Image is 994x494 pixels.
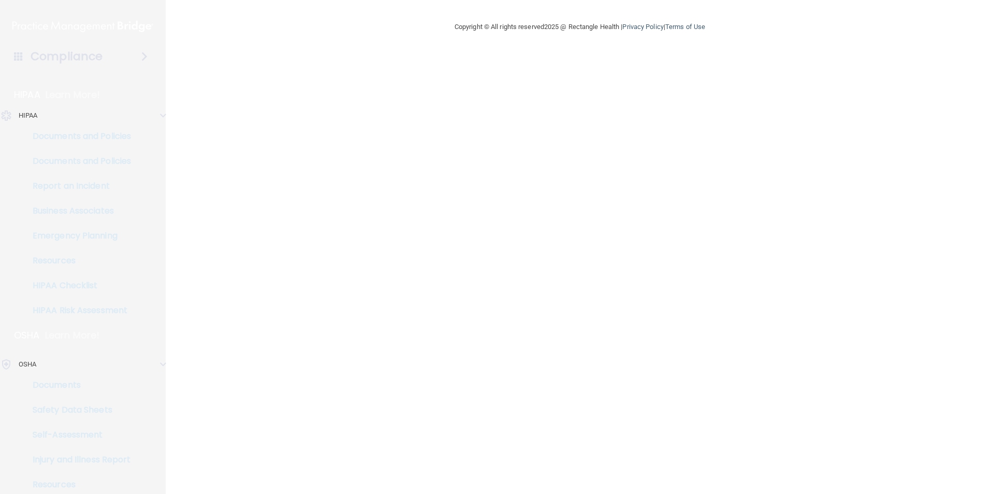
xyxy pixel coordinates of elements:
[14,89,40,101] p: HIPAA
[7,156,148,166] p: Documents and Policies
[19,358,36,371] p: OSHA
[7,305,148,316] p: HIPAA Risk Assessment
[7,256,148,266] p: Resources
[7,455,148,465] p: Injury and Illness Report
[19,109,38,122] p: HIPAA
[391,10,769,44] div: Copyright © All rights reserved 2025 @ Rectangle Health | |
[7,181,148,191] p: Report an Incident
[45,329,100,342] p: Learn More!
[12,16,153,37] img: PMB logo
[7,479,148,490] p: Resources
[7,206,148,216] p: Business Associates
[665,23,705,31] a: Terms of Use
[31,49,103,64] h4: Compliance
[7,231,148,241] p: Emergency Planning
[7,280,148,291] p: HIPAA Checklist
[14,329,40,342] p: OSHA
[46,89,100,101] p: Learn More!
[7,131,148,142] p: Documents and Policies
[7,430,148,440] p: Self-Assessment
[7,380,148,390] p: Documents
[622,23,663,31] a: Privacy Policy
[7,405,148,415] p: Safety Data Sheets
